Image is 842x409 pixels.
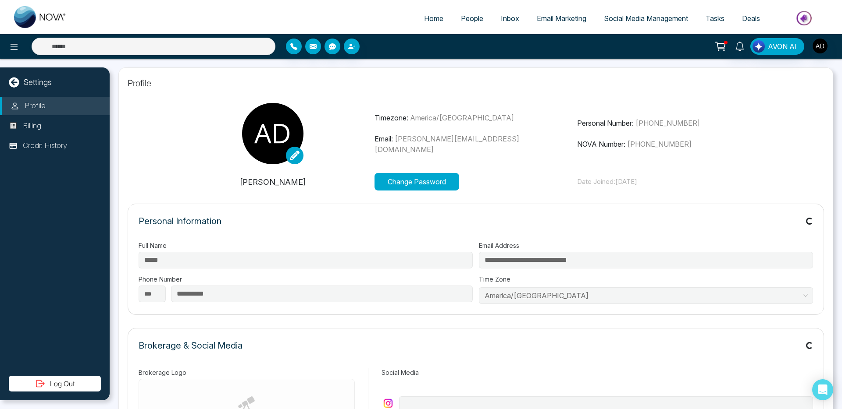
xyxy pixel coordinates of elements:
span: People [461,14,483,23]
p: NOVA Number: [577,139,780,149]
p: Settings [24,76,52,88]
button: Change Password [375,173,459,190]
a: Social Media Management [595,10,697,27]
p: [PERSON_NAME] [171,176,375,188]
a: Deals [733,10,769,27]
p: Personal Number: [577,118,780,128]
span: [PHONE_NUMBER] [627,140,692,148]
span: Inbox [501,14,519,23]
span: [PERSON_NAME][EMAIL_ADDRESS][DOMAIN_NAME] [375,134,519,154]
p: Timezone: [375,113,578,123]
label: Time Zone [479,275,813,284]
a: Home [415,10,452,27]
span: Email Marketing [537,14,586,23]
span: Home [424,14,443,23]
p: Billing [23,120,41,132]
span: Social Media Management [604,14,688,23]
label: Social Media [382,368,813,377]
a: Inbox [492,10,528,27]
p: Profile [128,77,824,90]
span: [PHONE_NUMBER] [635,119,700,127]
div: Open Intercom Messenger [812,379,833,400]
button: AVON AI [750,38,804,55]
label: Brokerage Logo [139,368,355,377]
p: Brokerage & Social Media [139,339,243,352]
img: Market-place.gif [773,8,837,28]
a: People [452,10,492,27]
p: Date Joined: [DATE] [577,177,780,187]
button: Log Out [9,376,101,391]
img: User Avatar [813,39,828,53]
span: AVON AI [768,41,797,52]
span: Tasks [706,14,724,23]
span: Deals [742,14,760,23]
label: Email Address [479,241,813,250]
p: Profile [25,100,46,112]
label: Phone Number [139,275,473,284]
p: Personal Information [139,215,221,228]
a: Email Marketing [528,10,595,27]
img: Nova CRM Logo [14,6,67,28]
p: Credit History [23,140,67,152]
a: Tasks [697,10,733,27]
label: Full Name [139,241,473,250]
p: Email: [375,134,578,155]
img: Lead Flow [753,40,765,53]
span: America/Toronto [485,289,807,302]
span: America/[GEOGRAPHIC_DATA] [410,113,514,122]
